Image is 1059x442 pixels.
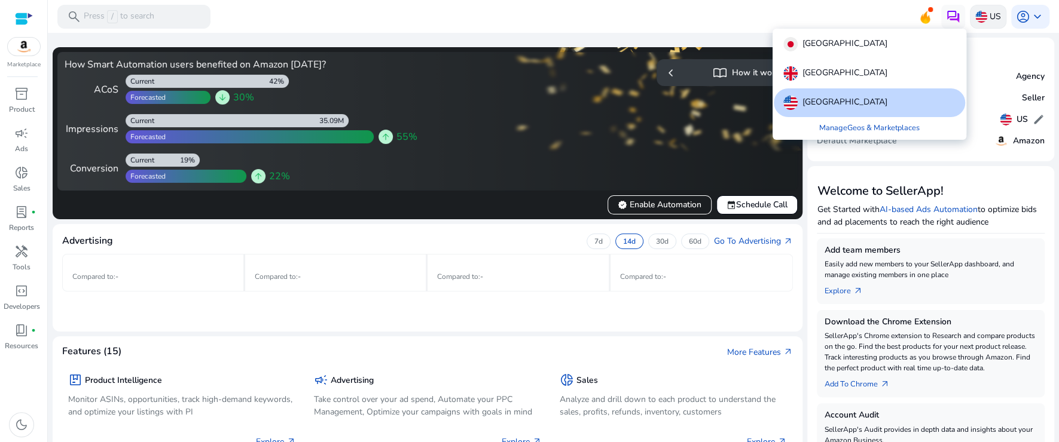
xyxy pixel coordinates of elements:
[783,66,798,81] img: uk.svg
[783,96,798,110] img: us.svg
[802,66,887,81] p: [GEOGRAPHIC_DATA]
[783,37,798,51] img: jp.svg
[802,37,887,51] p: [GEOGRAPHIC_DATA]
[802,96,887,110] p: [GEOGRAPHIC_DATA]
[810,117,929,139] a: ManageGeos & Marketplaces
